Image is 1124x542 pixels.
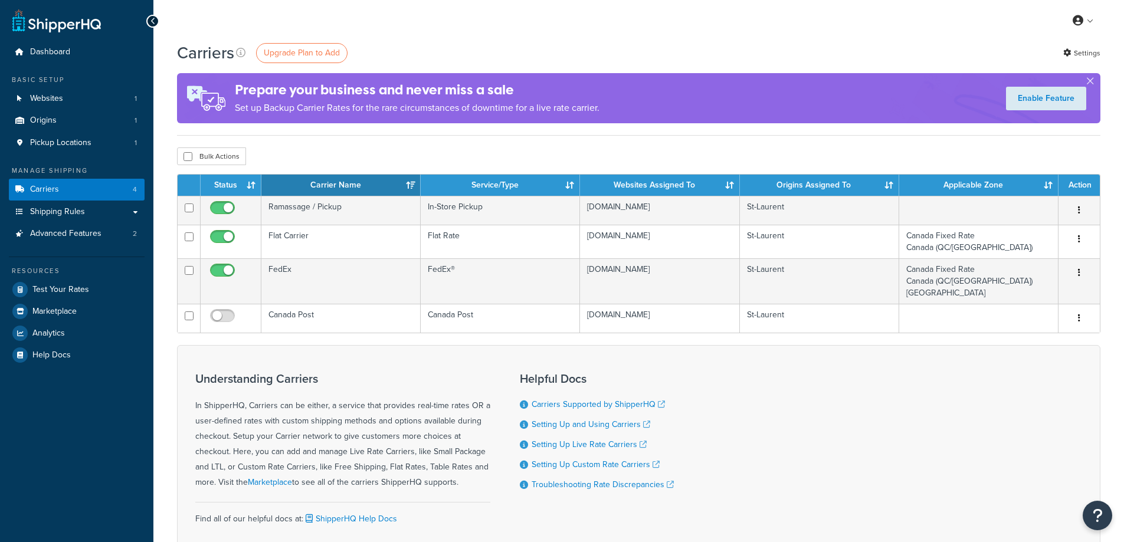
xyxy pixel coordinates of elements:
a: Enable Feature [1006,87,1086,110]
div: In ShipperHQ, Carriers can be either, a service that provides real-time rates OR a user-defined r... [195,372,490,490]
span: 1 [135,116,137,126]
th: Applicable Zone: activate to sort column ascending [899,175,1059,196]
a: Websites 1 [9,88,145,110]
h1: Carriers [177,41,234,64]
div: Find all of our helpful docs at: [195,502,490,527]
td: Canada Fixed Rate Canada (QC/[GEOGRAPHIC_DATA]) [GEOGRAPHIC_DATA] [899,258,1059,304]
li: Websites [9,88,145,110]
th: Status: activate to sort column ascending [201,175,261,196]
span: Advanced Features [30,229,101,239]
a: Pickup Locations 1 [9,132,145,154]
a: Marketplace [248,476,292,488]
td: Canada Post [261,304,421,333]
span: Dashboard [30,47,70,57]
td: [DOMAIN_NAME] [580,304,739,333]
th: Action [1059,175,1100,196]
li: Pickup Locations [9,132,145,154]
a: ShipperHQ Home [12,9,101,32]
td: In-Store Pickup [421,196,580,225]
th: Service/Type: activate to sort column ascending [421,175,580,196]
a: Setting Up and Using Carriers [532,418,650,431]
a: Settings [1063,45,1100,61]
span: Upgrade Plan to Add [264,47,340,59]
a: Shipping Rules [9,201,145,223]
a: Marketplace [9,301,145,322]
td: FedEx [261,258,421,304]
span: Carriers [30,185,59,195]
span: 4 [133,185,137,195]
td: [DOMAIN_NAME] [580,225,739,258]
td: FedEx® [421,258,580,304]
li: Advanced Features [9,223,145,245]
th: Websites Assigned To: activate to sort column ascending [580,175,739,196]
span: Marketplace [32,307,77,317]
span: Websites [30,94,63,104]
h4: Prepare your business and never miss a sale [235,80,599,100]
td: Flat Carrier [261,225,421,258]
a: Dashboard [9,41,145,63]
td: St-Laurent [740,225,899,258]
a: Carriers 4 [9,179,145,201]
a: Advanced Features 2 [9,223,145,245]
td: St-Laurent [740,196,899,225]
td: Ramassage / Pickup [261,196,421,225]
a: Troubleshooting Rate Discrepancies [532,478,674,491]
span: 1 [135,138,137,148]
p: Set up Backup Carrier Rates for the rare circumstances of downtime for a live rate carrier. [235,100,599,116]
div: Manage Shipping [9,166,145,176]
span: Origins [30,116,57,126]
td: St-Laurent [740,258,899,304]
a: Setting Up Custom Rate Carriers [532,458,660,471]
a: Test Your Rates [9,279,145,300]
span: 2 [133,229,137,239]
td: [DOMAIN_NAME] [580,258,739,304]
div: Basic Setup [9,75,145,85]
a: Upgrade Plan to Add [256,43,348,63]
td: St-Laurent [740,304,899,333]
a: Help Docs [9,344,145,366]
td: Canada Fixed Rate Canada (QC/[GEOGRAPHIC_DATA]) [899,225,1059,258]
li: Origins [9,110,145,132]
h3: Understanding Carriers [195,372,490,385]
h3: Helpful Docs [520,372,674,385]
a: Analytics [9,323,145,344]
button: Open Resource Center [1083,501,1112,530]
span: Analytics [32,329,65,339]
a: Setting Up Live Rate Carriers [532,438,647,451]
td: Flat Rate [421,225,580,258]
button: Bulk Actions [177,147,246,165]
th: Carrier Name: activate to sort column ascending [261,175,421,196]
a: Origins 1 [9,110,145,132]
td: Canada Post [421,304,580,333]
td: [DOMAIN_NAME] [580,196,739,225]
span: Test Your Rates [32,285,89,295]
div: Resources [9,266,145,276]
span: Shipping Rules [30,207,85,217]
a: ShipperHQ Help Docs [303,513,397,525]
li: Carriers [9,179,145,201]
span: Help Docs [32,350,71,360]
span: 1 [135,94,137,104]
th: Origins Assigned To: activate to sort column ascending [740,175,899,196]
img: ad-rules-rateshop-fe6ec290ccb7230408bd80ed9643f0289d75e0ffd9eb532fc0e269fcd187b520.png [177,73,235,123]
span: Pickup Locations [30,138,91,148]
a: Carriers Supported by ShipperHQ [532,398,665,410]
